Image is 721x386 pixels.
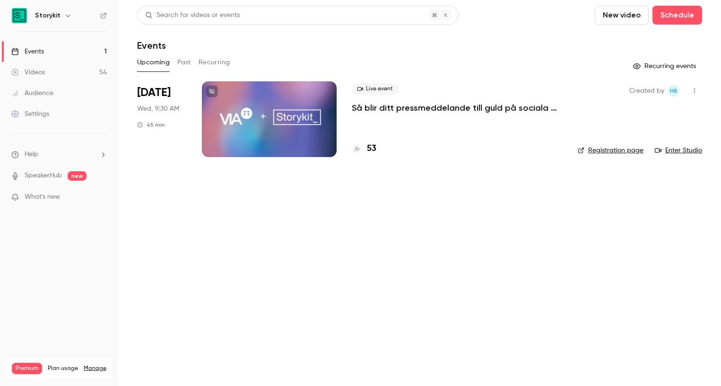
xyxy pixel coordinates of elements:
[595,6,649,25] button: New video
[12,363,42,374] span: Premium
[25,171,62,181] a: SpeakerHub
[11,47,44,56] div: Events
[48,365,78,372] span: Plan usage
[137,40,166,51] h1: Events
[652,6,702,25] button: Schedule
[137,104,179,114] span: Wed, 9:30 AM
[11,88,53,98] div: Audience
[137,85,171,100] span: [DATE]
[199,55,230,70] button: Recurring
[367,142,376,155] h4: 53
[25,192,60,202] span: What's new
[96,193,107,202] iframe: Noticeable Trigger
[137,81,187,157] div: Aug 27 Wed, 9:30 AM (Europe/Stockholm)
[12,8,27,23] img: Storykit
[35,11,61,20] h6: Storykit
[629,59,702,74] button: Recurring events
[137,55,170,70] button: Upcoming
[11,149,107,159] li: help-dropdown-opener
[25,149,38,159] span: Help
[84,365,106,372] a: Manage
[11,68,45,77] div: Videos
[668,85,679,96] span: Heidi Bordal
[629,85,664,96] span: Created by
[352,102,563,114] a: Så blir ditt pressmeddelande till guld på sociala medier
[670,85,678,96] span: HB
[352,142,376,155] a: 53
[145,10,240,20] div: Search for videos or events
[11,109,49,119] div: Settings
[655,146,702,155] a: Enter Studio
[578,146,643,155] a: Registration page
[68,171,87,181] span: new
[177,55,191,70] button: Past
[137,121,165,129] div: 45 min
[352,83,399,95] span: Live event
